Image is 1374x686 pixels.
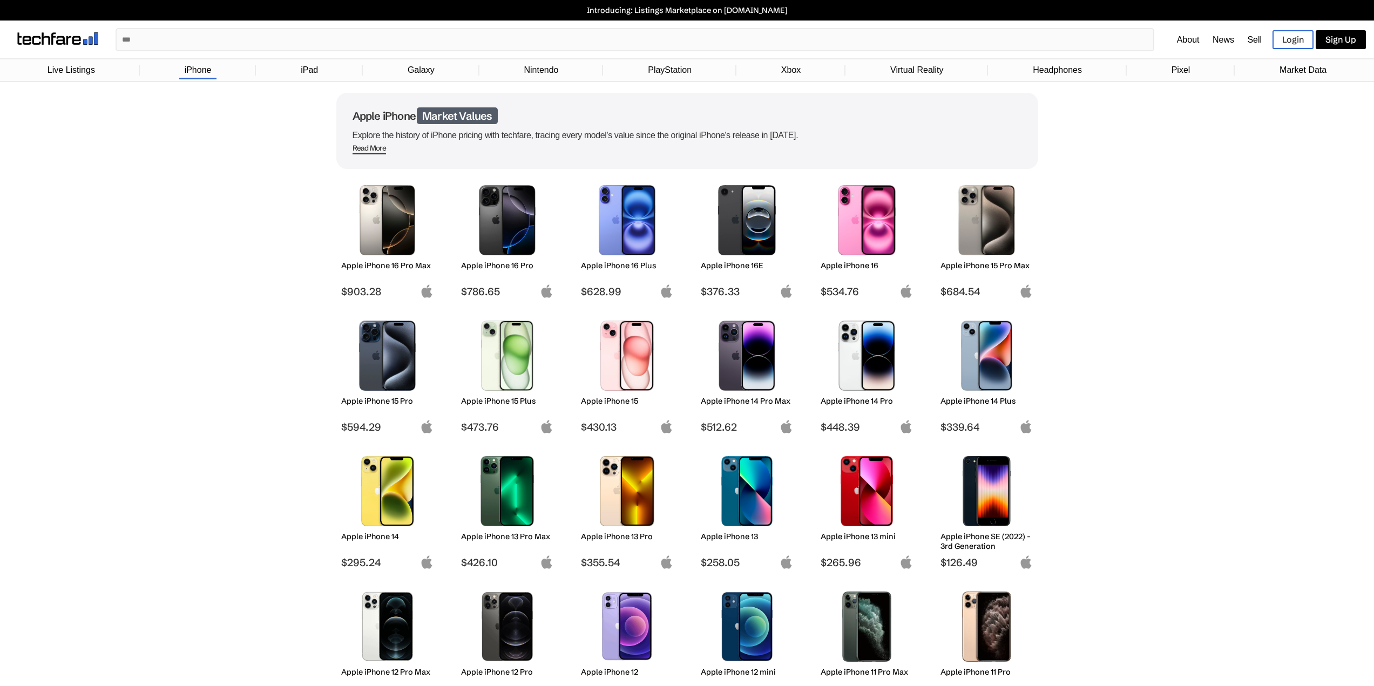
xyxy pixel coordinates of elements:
img: iPhone 16 Plus [589,185,665,255]
img: iPhone 12 Pro Max [349,592,425,662]
img: iPhone 16 [829,185,905,255]
img: apple-logo [780,420,793,433]
img: iPhone 16E [709,185,785,255]
span: Read More [353,144,387,154]
span: $339.64 [940,420,1033,433]
a: iPhone 14 Pro Apple iPhone 14 Pro $448.39 apple-logo [816,315,918,433]
h2: Apple iPhone 13 Pro [581,532,673,541]
img: apple-logo [899,555,913,569]
span: $355.54 [581,556,673,569]
img: iPhone 15 Plus [469,321,545,391]
span: $534.76 [821,285,913,298]
span: $594.29 [341,420,434,433]
a: Market Data [1274,60,1332,80]
a: iPhone 13 mini Apple iPhone 13 mini $265.96 apple-logo [816,451,918,569]
a: Live Listings [42,60,100,80]
img: iPhone 15 [589,321,665,391]
a: iPhone 14 Pro Max Apple iPhone 14 Pro Max $512.62 apple-logo [696,315,798,433]
img: apple-logo [1019,555,1033,569]
img: apple-logo [540,555,553,569]
h2: Apple iPhone 12 Pro [461,667,553,677]
a: iPhone 15 Pro Apple iPhone 15 Pro $594.29 apple-logo [336,315,439,433]
h2: Apple iPhone 11 Pro Max [821,667,913,677]
a: Pixel [1166,60,1196,80]
h2: Apple iPhone 11 Pro [940,667,1033,677]
h2: Apple iPhone 14 Plus [940,396,1033,406]
a: iPhone 16 Pro Max Apple iPhone 16 Pro Max $903.28 apple-logo [336,180,439,298]
span: $265.96 [821,556,913,569]
span: $376.33 [701,285,793,298]
img: iPhone 12 Pro [469,592,545,662]
a: Sign Up [1316,30,1366,49]
h2: Apple iPhone SE (2022) - 3rd Generation [940,532,1033,551]
a: Introducing: Listings Marketplace on [DOMAIN_NAME] [5,5,1369,15]
a: iPhone 13 Pro Max Apple iPhone 13 Pro Max $426.10 apple-logo [456,451,559,569]
h2: Apple iPhone 12 mini [701,667,793,677]
img: iPhone 15 Pro Max [949,185,1025,255]
img: apple-logo [660,284,673,298]
img: apple-logo [660,420,673,433]
a: iPhone 15 Pro Max Apple iPhone 15 Pro Max $684.54 apple-logo [936,180,1038,298]
img: iPhone 12 [589,592,665,662]
span: $684.54 [940,285,1033,298]
span: $258.05 [701,556,793,569]
span: $448.39 [821,420,913,433]
img: apple-logo [420,420,434,433]
a: iPhone 14 Apple iPhone 14 $295.24 apple-logo [336,451,439,569]
span: $512.62 [701,420,793,433]
span: Market Values [417,107,498,124]
img: iPhone 11 Pro [949,592,1025,662]
img: iPhone 11 Pro Max [829,592,905,662]
p: Explore the history of iPhone pricing with techfare, tracing every model's value since the origin... [353,128,1022,143]
h2: Apple iPhone 14 [341,532,434,541]
a: iPhone 13 Apple iPhone 13 $258.05 apple-logo [696,451,798,569]
a: iPhone 14 Plus Apple iPhone 14 Plus $339.64 apple-logo [936,315,1038,433]
h2: Apple iPhone 12 Pro Max [341,667,434,677]
span: $903.28 [341,285,434,298]
div: Read More [353,144,387,153]
img: apple-logo [899,284,913,298]
a: Xbox [776,60,806,80]
a: News [1213,35,1234,44]
img: apple-logo [899,420,913,433]
img: apple-logo [660,555,673,569]
h1: Apple iPhone [353,109,1022,123]
a: PlayStation [642,60,697,80]
img: apple-logo [540,420,553,433]
h2: Apple iPhone 15 Plus [461,396,553,406]
span: $295.24 [341,556,434,569]
h2: Apple iPhone 16E [701,261,793,270]
img: iPhone 12 mini [709,592,785,662]
img: apple-logo [420,284,434,298]
a: Headphones [1027,60,1087,80]
h2: Apple iPhone 15 Pro Max [940,261,1033,270]
img: iPhone 14 Plus [949,321,1025,391]
img: iPhone 16 Pro [469,185,545,255]
img: iPhone SE 3rd Gen [949,456,1025,526]
h2: Apple iPhone 13 Pro Max [461,532,553,541]
img: iPhone 13 [709,456,785,526]
h2: Apple iPhone 13 mini [821,532,913,541]
span: $426.10 [461,556,553,569]
h2: Apple iPhone 16 Plus [581,261,673,270]
a: iPhone 16E Apple iPhone 16E $376.33 apple-logo [696,180,798,298]
a: Galaxy [402,60,440,80]
a: Sell [1247,35,1262,44]
a: Login [1273,30,1314,49]
img: apple-logo [780,555,793,569]
h2: Apple iPhone 14 Pro [821,396,913,406]
img: iPhone 14 Pro Max [709,321,785,391]
img: techfare logo [17,32,98,45]
img: apple-logo [780,284,793,298]
img: iPhone 13 Pro [589,456,665,526]
img: apple-logo [420,555,434,569]
h2: Apple iPhone 14 Pro Max [701,396,793,406]
h2: Apple iPhone 12 [581,667,673,677]
a: iPad [295,60,323,80]
img: iPhone 16 Pro Max [349,185,425,255]
a: iPhone 13 Pro Apple iPhone 13 Pro $355.54 apple-logo [576,451,679,569]
a: iPhone 16 Plus Apple iPhone 16 Plus $628.99 apple-logo [576,180,679,298]
a: Virtual Reality [885,60,949,80]
img: iPhone 13 mini [829,456,905,526]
